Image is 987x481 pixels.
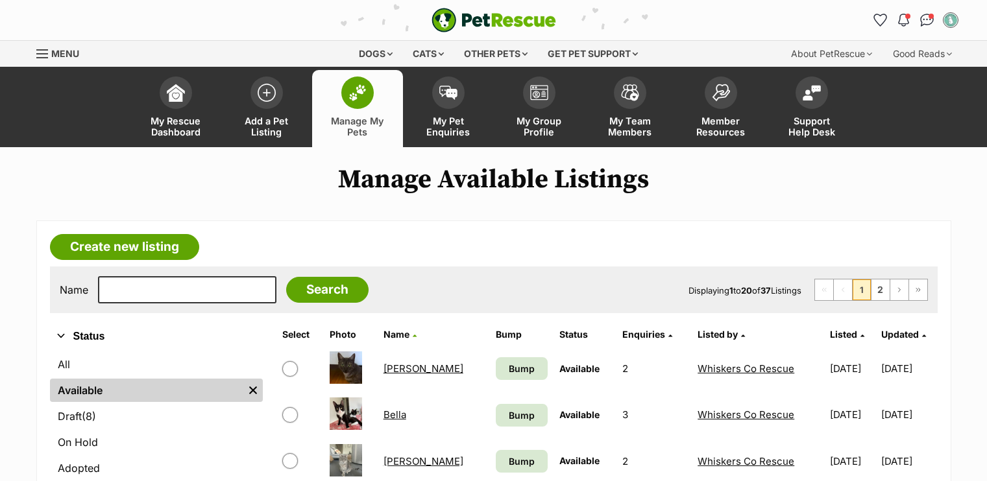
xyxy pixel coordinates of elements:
span: translation missing: en.admin.listings.index.attributes.enquiries [622,329,665,340]
a: My Team Members [585,70,676,147]
a: Bump [496,357,548,380]
div: Get pet support [539,41,647,67]
span: Displaying to of Listings [688,285,801,296]
span: Listed [830,329,857,340]
span: Available [559,409,600,420]
img: Bella [330,397,362,430]
td: 2 [617,346,691,391]
a: Available [50,379,243,402]
th: Bump [491,324,553,345]
div: About PetRescue [782,41,881,67]
a: Name [384,329,417,340]
img: group-profile-icon-3fa3cf56718a62981997c0bc7e787c4b2cf8bcc04b72c1350f741eb67cf2f40e.svg [530,85,548,100]
img: pet-enquiries-icon-7e3ad2cf08bfb03b45e93fb7055b45f3efa6380592205ae92323e6603595dc1f.svg [439,86,457,100]
td: [DATE] [881,392,936,437]
span: Menu [51,48,79,59]
span: My Pet Enquiries [419,115,478,137]
span: Member Resources [692,115,750,137]
a: My Pet Enquiries [403,70,494,147]
a: My Rescue Dashboard [130,70,221,147]
a: Add a Pet Listing [221,70,312,147]
a: Whiskers Co Rescue [698,455,794,467]
label: Name [60,284,88,296]
div: Cats [404,41,453,67]
img: Whiskers Co Rescue profile pic [944,14,957,27]
span: Bump [509,454,535,468]
span: Previous page [834,279,852,300]
button: My account [940,10,961,30]
a: Updated [881,329,926,340]
a: Last page [909,279,927,300]
th: Select [277,324,323,345]
img: manage-my-pets-icon-02211641906a0b7f246fdf0571729dbe1e7629f14944591b6c1af311fb30b64b.svg [348,84,367,101]
span: My Rescue Dashboard [147,115,205,137]
span: First page [815,279,833,300]
a: Bella [384,408,406,421]
div: Good Reads [884,41,961,67]
a: Adopted [50,456,263,480]
a: Whiskers Co Rescue [698,408,794,421]
img: member-resources-icon-8e73f808a243e03378d46382f2149f9095a855e16c252ad45f914b54edf8863c.svg [712,84,730,101]
span: Manage My Pets [328,115,387,137]
a: Conversations [917,10,938,30]
img: chat-41dd97257d64d25036548639549fe6c8038ab92f7586957e7f3b1b290dea8141.svg [920,14,934,27]
a: Remove filter [243,379,263,402]
a: Draft [50,405,263,428]
a: Listed [830,329,864,340]
th: Status [554,324,616,345]
span: Add a Pet Listing [238,115,296,137]
span: Updated [881,329,919,340]
span: Listed by [698,329,738,340]
span: Bump [509,362,535,375]
a: PetRescue [432,8,556,32]
a: Manage My Pets [312,70,403,147]
a: All [50,353,263,376]
a: Member Resources [676,70,766,147]
a: [PERSON_NAME] [384,362,463,375]
span: My Group Profile [510,115,568,137]
ul: Account quick links [870,10,961,30]
a: Next page [890,279,908,300]
strong: 37 [761,285,771,296]
span: Support Help Desk [783,115,841,137]
span: Available [559,455,600,466]
td: [DATE] [881,346,936,391]
a: Whiskers Co Rescue [698,362,794,375]
th: Photo [324,324,377,345]
a: Favourites [870,10,891,30]
span: (8) [82,408,96,424]
button: Notifications [894,10,914,30]
td: 3 [617,392,691,437]
span: My Team Members [601,115,659,137]
img: help-desk-icon-fdf02630f3aa405de69fd3d07c3f3aa587a6932b1a1747fa1d2bba05be0121f9.svg [803,85,821,100]
span: Page 1 [853,279,871,300]
td: [DATE] [825,346,880,391]
a: Bump [496,404,548,427]
img: logo-e224e6f780fb5917bec1dbf3a21bbac754714ae5b6737aabdf751b685950b380.svg [432,8,556,32]
input: Search [286,277,369,303]
a: Enquiries [622,329,672,340]
span: Bump [509,408,535,422]
img: notifications-46538b983faf8c2785f20acdc204bb7945ddae34d4c08c2a6579f10ce5e182be.svg [898,14,908,27]
a: Bump [496,450,548,473]
div: Dogs [350,41,402,67]
img: dashboard-icon-eb2f2d2d3e046f16d808141f083e7271f6b2e854fb5c12c21221c1fb7104beca.svg [167,84,185,102]
strong: 1 [729,285,733,296]
a: [PERSON_NAME] [384,455,463,467]
td: [DATE] [825,392,880,437]
a: Menu [36,41,88,64]
button: Status [50,328,263,345]
a: Listed by [698,329,745,340]
strong: 20 [741,285,752,296]
a: Page 2 [871,279,890,300]
nav: Pagination [814,279,928,301]
span: Name [384,329,409,340]
div: Other pets [455,41,537,67]
a: On Hold [50,430,263,454]
span: Available [559,363,600,374]
a: My Group Profile [494,70,585,147]
a: Create new listing [50,234,199,260]
img: add-pet-listing-icon-0afa8454b4691262ce3f59096e99ab1cd57d4a30225e0717b998d2c9b9846f56.svg [258,84,276,102]
a: Support Help Desk [766,70,857,147]
img: team-members-icon-5396bd8760b3fe7c0b43da4ab00e1e3bb1a5d9ba89233759b79545d2d3fc5d0d.svg [621,84,639,101]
